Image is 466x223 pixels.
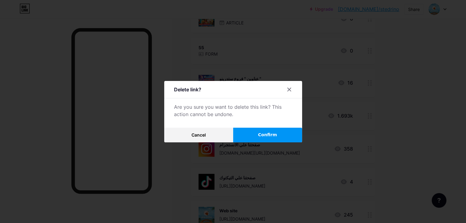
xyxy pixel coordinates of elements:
[164,128,233,142] button: Cancel
[174,86,201,93] div: Delete link?
[191,132,206,137] span: Cancel
[233,128,302,142] button: Confirm
[174,103,292,118] div: Are you sure you want to delete this link? This action cannot be undone.
[258,132,277,138] span: Confirm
